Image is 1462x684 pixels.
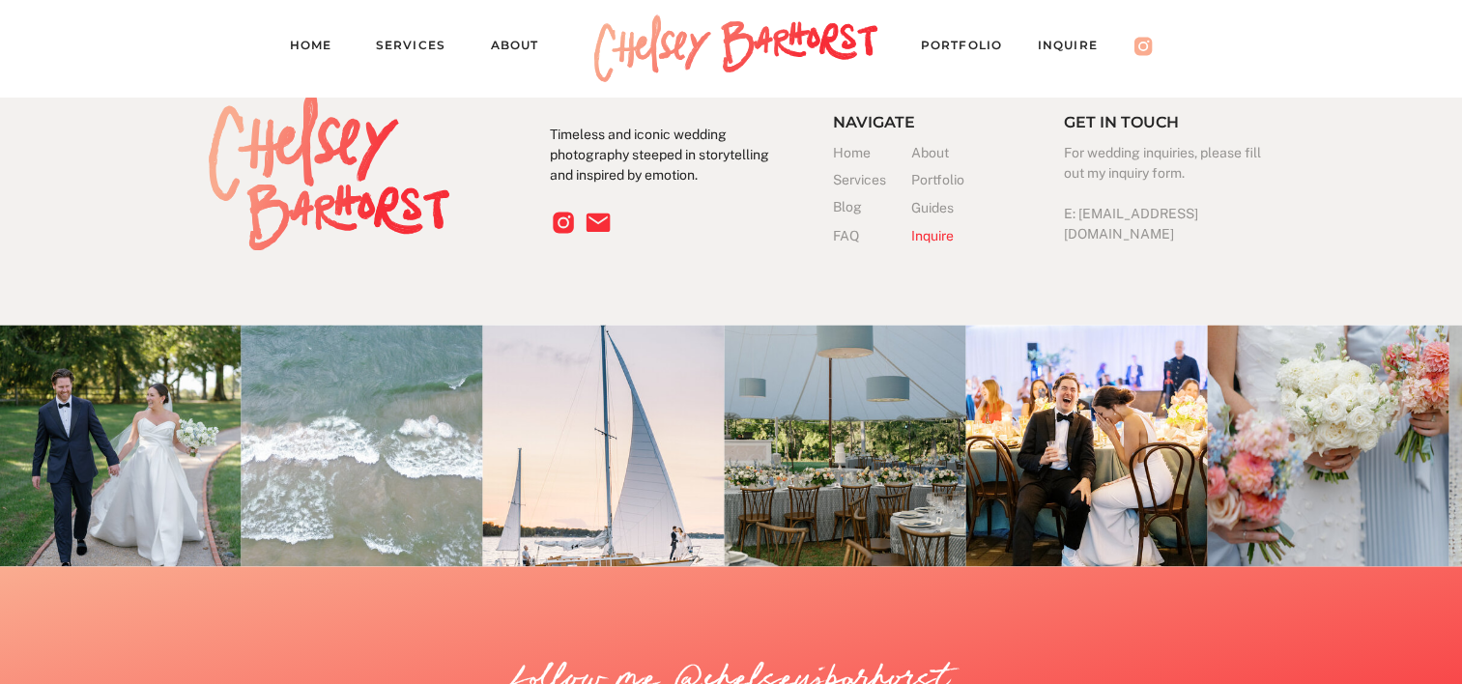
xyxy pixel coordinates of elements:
h3: For wedding inquiries, please fill out my inquiry form. E: [EMAIL_ADDRESS][DOMAIN_NAME] [1064,143,1269,234]
a: Inquire [911,226,989,246]
a: Home [290,35,348,62]
img: Caroline+Connor-12 [724,325,965,566]
a: Services [376,35,463,62]
a: About [911,143,989,163]
img: Chelsey_Barhorst_Photography-15 [1207,325,1448,566]
h3: Navigate [833,109,955,129]
img: Reception-84_websize [965,325,1207,566]
a: Guides [911,198,960,218]
a: Portfolio [911,170,989,190]
img: Chelsey_Barhorst_Photography-16 [241,325,482,566]
p: Timeless and iconic wedding photography steeped in storytelling and inspired by emotion. [550,125,781,196]
a: Blog [833,197,911,217]
a: Inquire [1038,35,1117,62]
a: Services [833,170,911,190]
a: FAQ [833,226,873,246]
a: PORTFOLIO [921,35,1021,62]
h3: Get in touch [1064,109,1186,129]
a: About [491,35,558,62]
img: chicago engagement session (12 of 12) [482,325,724,566]
a: Home [833,143,911,163]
